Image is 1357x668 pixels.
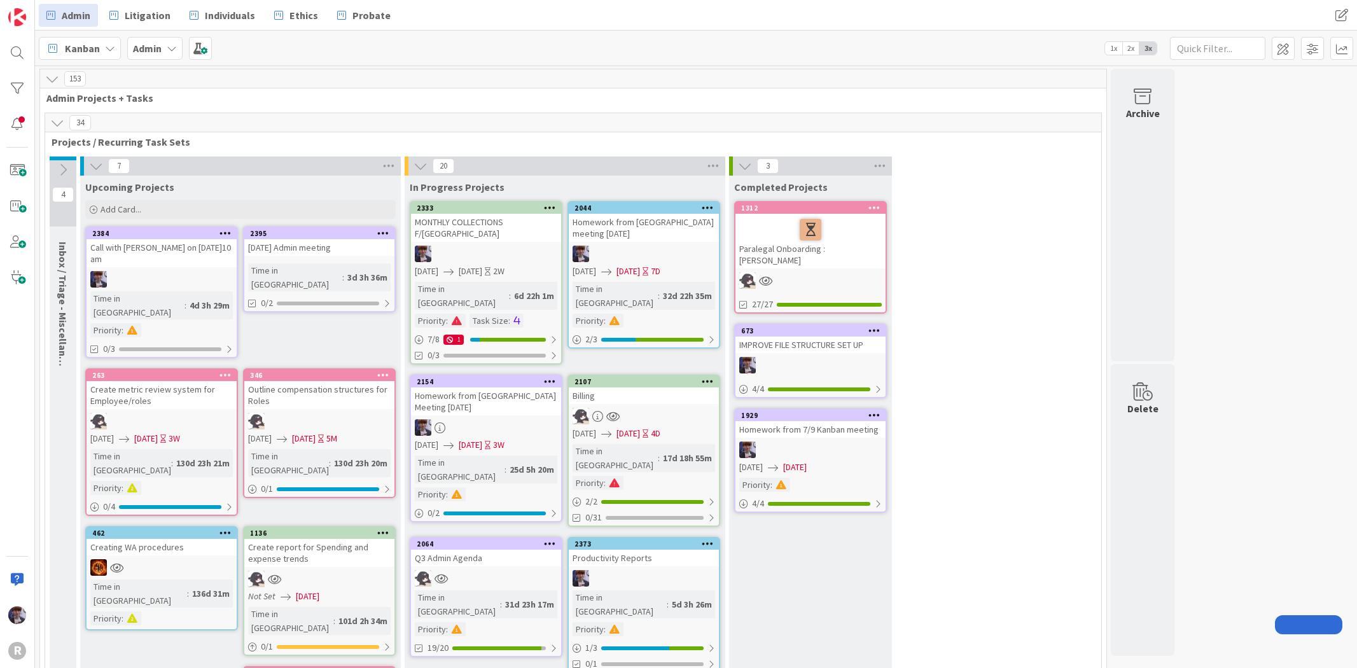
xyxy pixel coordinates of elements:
div: 6d 22h 1m [511,289,557,303]
span: 34 [69,115,91,130]
div: Time in [GEOGRAPHIC_DATA] [248,263,342,291]
div: Paralegal Onboarding : [PERSON_NAME] [735,214,886,268]
a: 346Outline compensation structures for RolesKN[DATE][DATE]5MTime in [GEOGRAPHIC_DATA]:130d 23h 20... [243,368,396,498]
div: 263 [92,371,237,380]
span: [DATE] [459,265,482,278]
div: 2395[DATE] Admin meeting [244,228,394,256]
img: ML [573,246,589,262]
span: 3x [1139,42,1157,55]
span: Completed Projects [734,181,828,193]
img: KN [739,272,756,289]
div: Task Size [470,314,508,328]
div: Priority [573,314,604,328]
div: 263 [87,370,237,381]
div: 32d 22h 35m [660,289,715,303]
span: 3 [757,158,779,174]
div: ML [569,570,719,587]
div: 2373 [574,539,719,548]
a: 2154Homework from [GEOGRAPHIC_DATA] Meeting [DATE]ML[DATE][DATE]3WTime in [GEOGRAPHIC_DATA]:25d 5... [410,375,562,522]
div: 0/4 [87,499,237,515]
div: Archive [1126,106,1160,121]
div: Time in [GEOGRAPHIC_DATA] [415,590,500,618]
div: Time in [GEOGRAPHIC_DATA] [90,449,171,477]
div: ML [569,246,719,262]
div: 31d 23h 17m [502,597,557,611]
span: : [122,323,123,337]
a: Ethics [267,4,326,27]
div: 673IMPROVE FILE STRUCTURE SET UP [735,325,886,353]
div: Time in [GEOGRAPHIC_DATA] [90,291,184,319]
div: Priority [573,476,604,490]
div: 2044Homework from [GEOGRAPHIC_DATA] meeting [DATE] [569,202,719,242]
img: TR [90,559,107,576]
div: 2384 [92,229,237,238]
div: TR [87,559,237,576]
span: 20 [433,158,454,174]
div: 2064 [417,539,561,548]
img: ML [415,419,431,436]
div: 0/1 [244,481,394,497]
span: Projects / Recurring Task Sets [52,136,1085,148]
div: 2333MONTHLY COLLECTIONS F/[GEOGRAPHIC_DATA] [411,202,561,242]
div: 2044 [569,202,719,214]
a: 2107BillingKN[DATE][DATE]4DTime in [GEOGRAPHIC_DATA]:17d 18h 55mPriority:2/20/31 [567,375,720,527]
div: ML [87,271,237,288]
div: Delete [1127,401,1159,416]
div: 5d 3h 26m [669,597,715,611]
span: [DATE] [296,590,319,603]
div: 1929 [741,411,886,420]
div: Priority [739,478,770,492]
div: Creating WA procedures [87,539,237,555]
span: : [122,611,123,625]
div: 2044 [574,204,719,212]
a: Individuals [182,4,263,27]
div: Priority [90,323,122,337]
div: 2W [493,265,505,278]
span: 0 / 4 [103,500,115,513]
span: [DATE] [616,427,640,440]
div: 462Creating WA procedures [87,527,237,555]
div: Homework from 7/9 Kanban meeting [735,421,886,438]
div: 2/2 [569,494,719,510]
div: 2154Homework from [GEOGRAPHIC_DATA] Meeting [DATE] [411,376,561,415]
span: Inbox / Triage - Miscellaneous [57,242,69,379]
div: Priority [90,481,122,495]
img: ML [739,357,756,373]
a: 2333MONTHLY COLLECTIONS F/[GEOGRAPHIC_DATA]ML[DATE][DATE]2WTime in [GEOGRAPHIC_DATA]:6d 22h 1mPri... [410,201,562,365]
span: [DATE] [134,432,158,445]
span: [DATE] [415,265,438,278]
div: KN [244,413,394,429]
a: 1929Homework from 7/9 Kanban meetingML[DATE][DATE]Priority:4/4 [734,408,887,513]
span: : [333,614,335,628]
div: 346 [250,371,394,380]
div: Productivity Reports [569,550,719,566]
div: Priority [573,622,604,636]
span: 2x [1122,42,1139,55]
span: : [604,314,606,328]
span: : [667,597,669,611]
div: 4/4 [735,496,886,511]
img: ML [90,271,107,288]
div: KN [735,272,886,289]
span: 2 / 3 [585,333,597,346]
div: 2384Call with [PERSON_NAME] on [DATE]10 am [87,228,237,267]
span: 0 / 1 [261,482,273,496]
div: 673 [741,326,886,335]
a: 1312Paralegal Onboarding : [PERSON_NAME]KN27/27 [734,201,887,314]
div: 1929 [735,410,886,421]
div: 346Outline compensation structures for Roles [244,370,394,409]
div: 1312 [741,204,886,212]
a: 2064Q3 Admin AgendaKNTime in [GEOGRAPHIC_DATA]:31d 23h 17mPriority:19/20 [410,537,562,657]
div: 2333 [411,202,561,214]
div: 2107 [569,376,719,387]
span: [DATE] [573,427,596,440]
a: 462Creating WA proceduresTRTime in [GEOGRAPHIC_DATA]:136d 31mPriority: [85,526,238,630]
div: 1136Create report for Spending and expense trends [244,527,394,567]
div: 263Create metric review system for Employee/roles [87,370,237,409]
div: 2154 [411,376,561,387]
span: : [500,597,502,611]
a: 2384Call with [PERSON_NAME] on [DATE]10 amMLTime in [GEOGRAPHIC_DATA]:4d 3h 29mPriority:0/3 [85,226,238,358]
span: : [505,463,506,477]
span: Add Card... [101,204,141,215]
div: 2/3 [569,331,719,347]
